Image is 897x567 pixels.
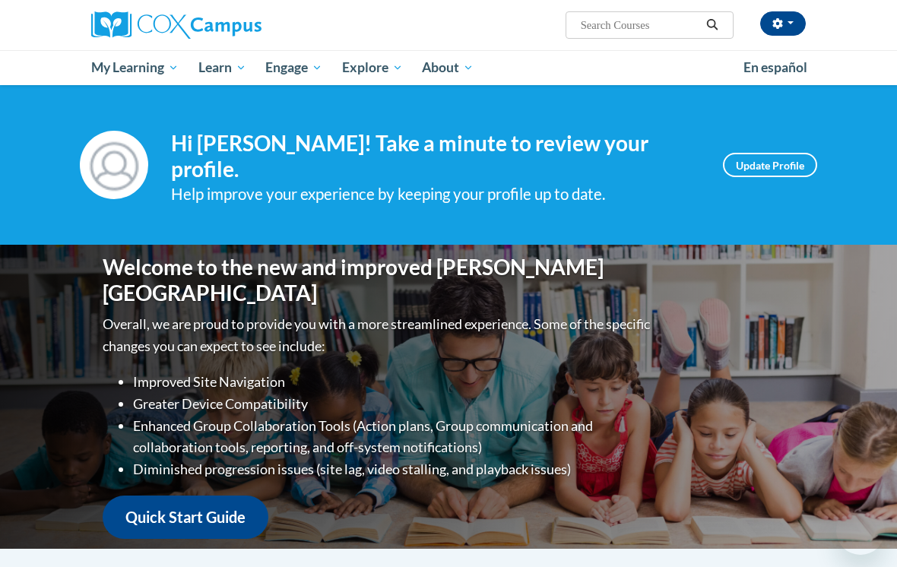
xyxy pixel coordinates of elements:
[189,50,256,85] a: Learn
[579,16,701,34] input: Search Courses
[760,11,806,36] button: Account Settings
[80,131,148,199] img: Profile Image
[91,59,179,77] span: My Learning
[342,59,403,77] span: Explore
[133,415,654,459] li: Enhanced Group Collaboration Tools (Action plans, Group communication and collaboration tools, re...
[265,59,322,77] span: Engage
[734,52,817,84] a: En español
[80,50,817,85] div: Main menu
[836,506,885,555] iframe: Button to launch messaging window
[81,50,189,85] a: My Learning
[133,458,654,480] li: Diminished progression issues (site lag, video stalling, and playback issues)
[103,496,268,539] a: Quick Start Guide
[171,131,700,182] h4: Hi [PERSON_NAME]! Take a minute to review your profile.
[198,59,246,77] span: Learn
[103,313,654,357] p: Overall, we are proud to provide you with a more streamlined experience. Some of the specific cha...
[91,11,261,39] img: Cox Campus
[133,393,654,415] li: Greater Device Compatibility
[133,371,654,393] li: Improved Site Navigation
[255,50,332,85] a: Engage
[422,59,474,77] span: About
[103,255,654,306] h1: Welcome to the new and improved [PERSON_NAME][GEOGRAPHIC_DATA]
[413,50,484,85] a: About
[723,153,817,177] a: Update Profile
[701,16,724,34] button: Search
[332,50,413,85] a: Explore
[743,59,807,75] span: En español
[171,182,700,207] div: Help improve your experience by keeping your profile up to date.
[91,11,314,39] a: Cox Campus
